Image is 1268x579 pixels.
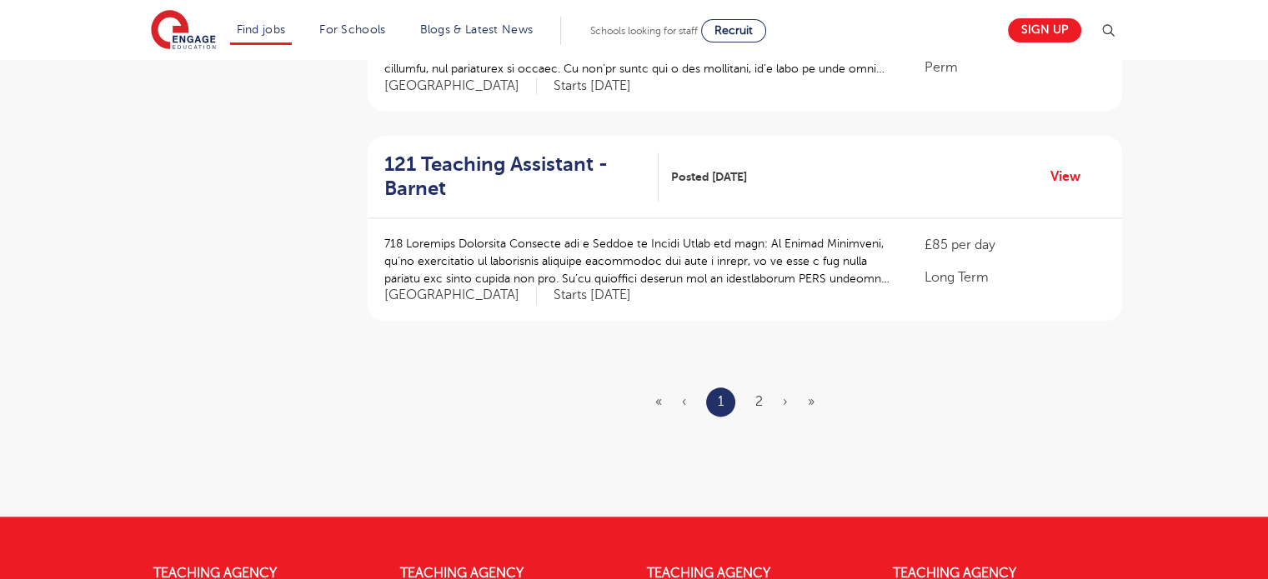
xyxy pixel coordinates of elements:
[420,23,534,36] a: Blogs & Latest News
[590,25,698,37] span: Schools looking for staff
[319,23,385,36] a: For Schools
[925,235,1105,255] p: £85 per day
[655,394,662,409] span: «
[151,10,216,52] img: Engage Education
[384,152,645,201] h2: 121 Teaching Assistant - Barnet
[925,57,1105,77] p: Perm
[755,394,763,409] a: 2
[384,235,892,287] p: 718 Loremips Dolorsita Consecte adi e Seddoe te Incidi Utlab etd magn: Al Enimad Minimveni, qu’no...
[384,77,537,95] span: [GEOGRAPHIC_DATA]
[671,168,747,186] span: Posted [DATE]
[237,23,286,36] a: Find jobs
[384,287,537,304] span: [GEOGRAPHIC_DATA]
[718,391,724,412] a: 1
[1008,18,1081,42] a: Sign up
[783,394,788,409] a: Next
[682,394,686,409] span: ‹
[808,394,814,409] a: Last
[1050,166,1093,187] a: View
[384,152,659,201] a: 121 Teaching Assistant - Barnet
[714,24,753,37] span: Recruit
[701,19,766,42] a: Recruit
[554,287,631,304] p: Starts [DATE]
[925,267,1105,287] p: Long Term
[554,77,631,95] p: Starts [DATE]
